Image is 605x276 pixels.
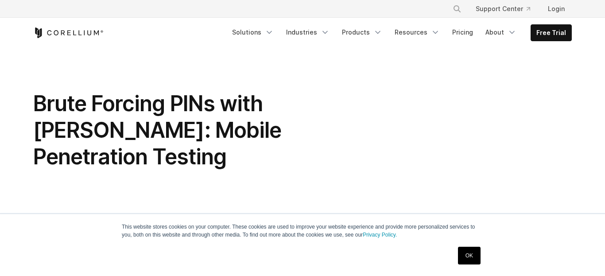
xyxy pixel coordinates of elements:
[480,24,522,40] a: About
[531,25,571,41] a: Free Trial
[337,24,388,40] a: Products
[469,1,537,17] a: Support Center
[227,24,279,40] a: Solutions
[227,24,572,41] div: Navigation Menu
[281,24,335,40] a: Industries
[458,247,481,264] a: OK
[449,1,465,17] button: Search
[541,1,572,17] a: Login
[33,27,104,38] a: Corellium Home
[33,90,281,170] span: Brute Forcing PINs with [PERSON_NAME]: Mobile Penetration Testing
[122,223,483,239] p: This website stores cookies on your computer. These cookies are used to improve your website expe...
[389,24,445,40] a: Resources
[363,232,397,238] a: Privacy Policy.
[442,1,572,17] div: Navigation Menu
[447,24,478,40] a: Pricing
